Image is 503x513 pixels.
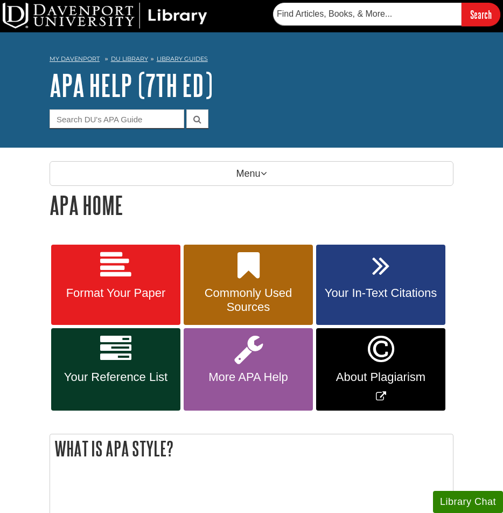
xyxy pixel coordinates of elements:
[184,245,313,325] a: Commonly Used Sources
[192,370,305,384] span: More APA Help
[50,68,213,102] a: APA Help (7th Ed)
[316,245,445,325] a: Your In-Text Citations
[273,3,462,25] input: Find Articles, Books, & More...
[433,491,503,513] button: Library Chat
[462,3,500,26] input: Search
[50,109,184,128] input: Search DU's APA Guide
[111,55,148,63] a: DU Library
[50,434,453,463] h2: What is APA Style?
[157,55,208,63] a: Library Guides
[51,245,180,325] a: Format Your Paper
[50,54,100,64] a: My Davenport
[50,52,453,69] nav: breadcrumb
[324,370,437,384] span: About Plagiarism
[3,3,207,29] img: DU Library
[50,191,453,219] h1: APA Home
[59,370,172,384] span: Your Reference List
[273,3,500,26] form: Searches DU Library's articles, books, and more
[324,286,437,300] span: Your In-Text Citations
[50,161,453,186] p: Menu
[192,286,305,314] span: Commonly Used Sources
[59,286,172,300] span: Format Your Paper
[51,328,180,411] a: Your Reference List
[316,328,445,411] a: Link opens in new window
[184,328,313,411] a: More APA Help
